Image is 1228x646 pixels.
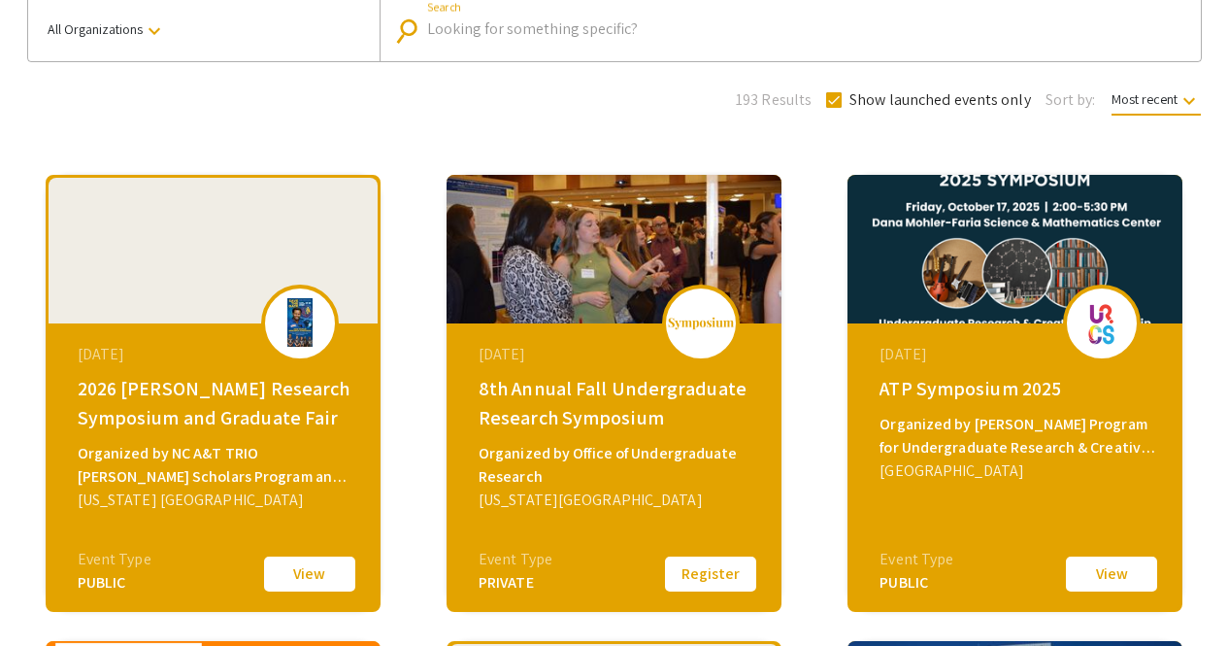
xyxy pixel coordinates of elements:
[78,548,151,571] div: Event Type
[849,88,1031,112] span: Show launched events only
[479,571,552,595] div: PRIVATE
[398,14,426,48] mat-icon: Search
[880,413,1155,459] div: Organized by [PERSON_NAME] Program for Undergraduate Research & Creative Scholarship
[479,548,552,571] div: Event Type
[48,20,166,38] span: All Organizations
[78,374,353,432] div: 2026 [PERSON_NAME] Research Symposium and Graduate Fair
[1073,298,1131,347] img: atp2025_eventLogo_56bb79_.png
[261,554,358,595] button: View
[78,571,151,595] div: PUBLIC
[736,88,812,112] span: 193 Results
[1063,554,1160,595] button: View
[427,20,1175,38] input: Looking for something specific?
[479,442,754,489] div: Organized by Office of Undergraduate Research
[15,559,83,631] iframe: Chat
[1112,90,1201,116] span: Most recent
[447,175,781,323] img: 8th-annual-fall-undergraduate-research-symposium_eventCoverPhoto_be3fc5__thumb.jpg
[1096,82,1216,117] button: Most recent
[143,19,166,43] mat-icon: keyboard_arrow_down
[880,374,1155,403] div: ATP Symposium 2025
[1045,88,1096,112] span: Sort by:
[667,317,735,330] img: logo_v2.png
[271,298,329,347] img: 2026mcnair_eventLogo_dac333_.jpg
[880,343,1155,366] div: [DATE]
[78,343,353,366] div: [DATE]
[880,459,1155,483] div: [GEOGRAPHIC_DATA]
[880,571,953,595] div: PUBLIC
[78,489,353,512] div: [US_STATE] [GEOGRAPHIC_DATA]
[78,442,353,489] div: Organized by NC A&T TRIO [PERSON_NAME] Scholars Program and the Center for Undergraduate Research
[479,489,754,512] div: [US_STATE][GEOGRAPHIC_DATA]
[479,374,754,432] div: 8th Annual Fall Undergraduate Research Symposium
[1178,89,1201,113] mat-icon: keyboard_arrow_down
[479,343,754,366] div: [DATE]
[847,175,1182,323] img: atp2025_eventCoverPhoto_9b3fe5__thumb.png
[662,554,759,595] button: Register
[880,548,953,571] div: Event Type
